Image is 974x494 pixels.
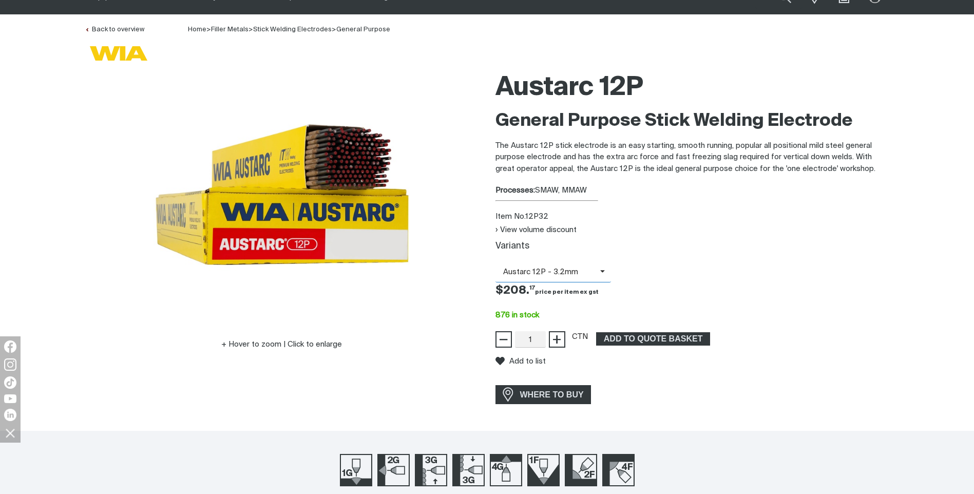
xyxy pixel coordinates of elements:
sup: 17 [529,285,535,291]
span: > [206,26,211,33]
span: − [499,331,508,348]
h2: General Purpose Stick Welding Electrode [495,110,890,132]
span: $208. [495,285,599,296]
span: Austarc 12P - 3.2mm [495,267,600,278]
a: Back to overview [85,26,144,33]
strong: Processes: [495,186,535,194]
label: Variants [495,242,529,251]
img: hide socials [2,424,19,442]
h1: Austarc 12P [495,71,890,105]
div: CTN [572,331,588,343]
span: ADD TO QUOTE BASKET [597,332,709,346]
img: YouTube [4,394,16,403]
img: Welding Position 1F [452,454,485,486]
img: Welding Position 2F [565,454,597,486]
p: The Austarc 12P stick electrode is an easy starting, smooth running, popular all positional mild ... [495,140,890,175]
img: Facebook [4,340,16,353]
div: SMAW, MMAW [495,185,890,197]
a: General Purpose [336,26,390,33]
img: Welding Position 2G [377,454,410,486]
img: LinkedIn [4,409,16,421]
a: Stick Welding Electrodes [253,26,332,33]
span: > [249,26,253,33]
img: Instagram [4,358,16,371]
span: > [332,26,336,33]
img: Austarc 12P [154,66,410,323]
span: WHERE TO BUY [513,387,590,403]
button: Hover to zoom | Click to enlarge [215,338,348,351]
a: Home [188,25,206,33]
span: Home [188,26,206,33]
img: Welding Position 1G [340,454,372,486]
img: Welding Position 4G [490,454,522,486]
span: 876 in stock [495,311,539,319]
div: Item No. 12P32 [495,211,890,223]
a: WHERE TO BUY [495,385,591,404]
img: Welding Position 1F [527,454,560,486]
button: Add Austarc 12P 3.2mm 5kg Pack (15kg Carton) to the shopping cart [596,332,710,346]
span: + [552,331,562,348]
div: Price [487,282,898,299]
img: Welding Position 3G Up [415,454,447,486]
a: Filler Metals [211,26,249,33]
span: Add to list [509,357,546,366]
button: Add to list [495,356,546,366]
img: TikTok [4,376,16,389]
img: Welding Position 4F [602,454,635,486]
button: View volume discount [495,225,577,234]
